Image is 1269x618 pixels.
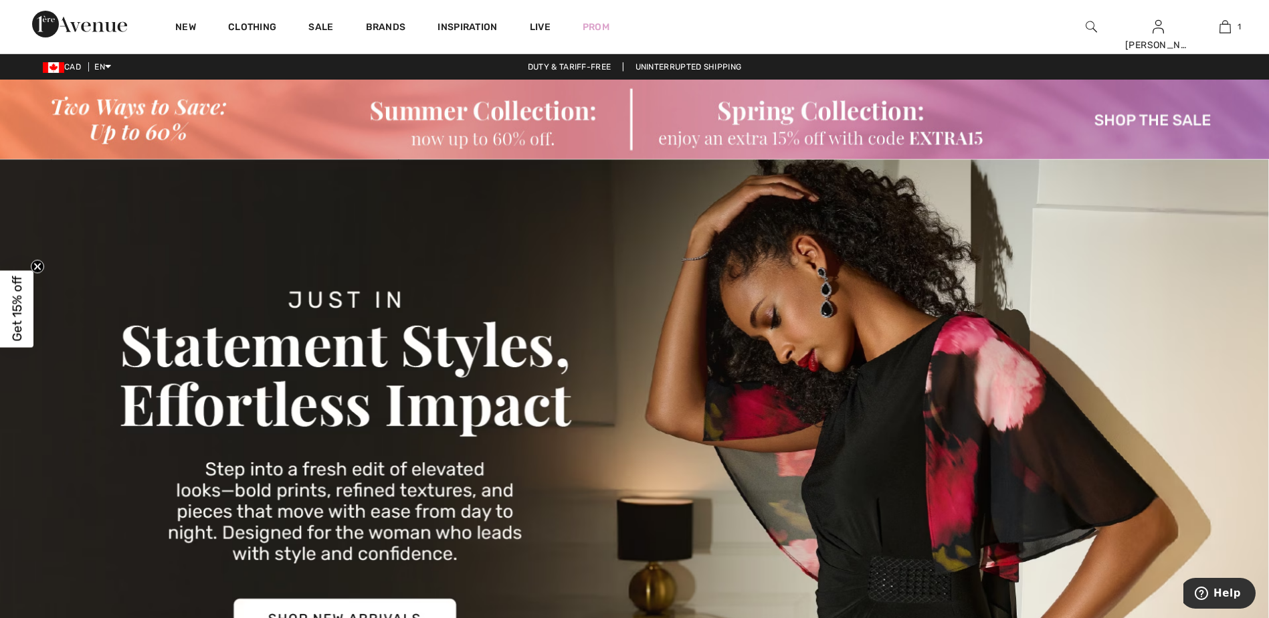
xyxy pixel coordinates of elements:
[308,21,333,35] a: Sale
[366,21,406,35] a: Brands
[94,62,111,72] span: EN
[9,276,25,342] span: Get 15% off
[1086,19,1097,35] img: search the website
[1219,19,1231,35] img: My Bag
[1153,20,1164,33] a: Sign In
[1153,19,1164,35] img: My Info
[530,20,551,34] a: Live
[1183,578,1256,611] iframe: Opens a widget where you can find more information
[228,21,276,35] a: Clothing
[583,20,609,34] a: Prom
[175,21,196,35] a: New
[43,62,86,72] span: CAD
[32,11,127,37] img: 1ère Avenue
[43,62,64,73] img: Canadian Dollar
[1125,38,1191,52] div: [PERSON_NAME]
[1192,19,1258,35] a: 1
[437,21,497,35] span: Inspiration
[31,260,44,274] button: Close teaser
[1238,21,1241,33] span: 1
